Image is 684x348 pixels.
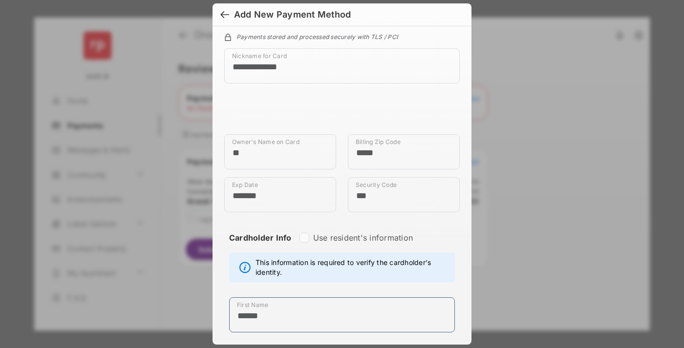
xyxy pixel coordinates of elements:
[256,258,449,277] span: This information is required to verify the cardholder's identity.
[224,91,460,134] iframe: Credit card field
[234,9,351,20] div: Add New Payment Method
[313,233,413,243] label: Use resident's information
[229,233,292,260] strong: Cardholder Info
[224,32,460,41] div: Payments stored and processed securely with TLS / PCI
